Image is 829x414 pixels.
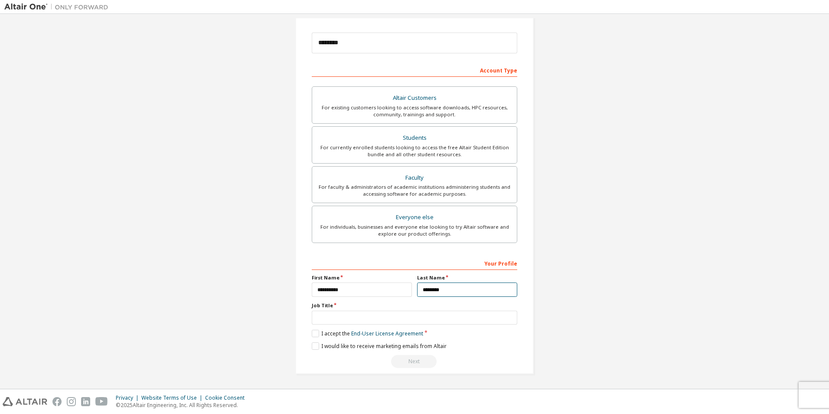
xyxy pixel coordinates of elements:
img: instagram.svg [67,397,76,406]
p: © 2025 Altair Engineering, Inc. All Rights Reserved. [116,401,250,409]
div: Altair Customers [317,92,512,104]
label: First Name [312,274,412,281]
div: For existing customers looking to access software downloads, HPC resources, community, trainings ... [317,104,512,118]
label: Last Name [417,274,517,281]
div: Account Type [312,63,517,77]
label: I accept the [312,330,423,337]
img: linkedin.svg [81,397,90,406]
div: Faculty [317,172,512,184]
img: facebook.svg [52,397,62,406]
div: Privacy [116,394,141,401]
div: Cookie Consent [205,394,250,401]
div: For individuals, businesses and everyone else looking to try Altair software and explore our prod... [317,223,512,237]
div: Students [317,132,512,144]
div: Read and acccept EULA to continue [312,355,517,368]
a: End-User License Agreement [351,330,423,337]
div: Your Profile [312,256,517,270]
div: Everyone else [317,211,512,223]
div: For faculty & administrators of academic institutions administering students and accessing softwa... [317,184,512,197]
img: youtube.svg [95,397,108,406]
img: Altair One [4,3,113,11]
label: I would like to receive marketing emails from Altair [312,342,447,350]
img: altair_logo.svg [3,397,47,406]
div: Website Terms of Use [141,394,205,401]
label: Job Title [312,302,517,309]
div: For currently enrolled students looking to access the free Altair Student Edition bundle and all ... [317,144,512,158]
